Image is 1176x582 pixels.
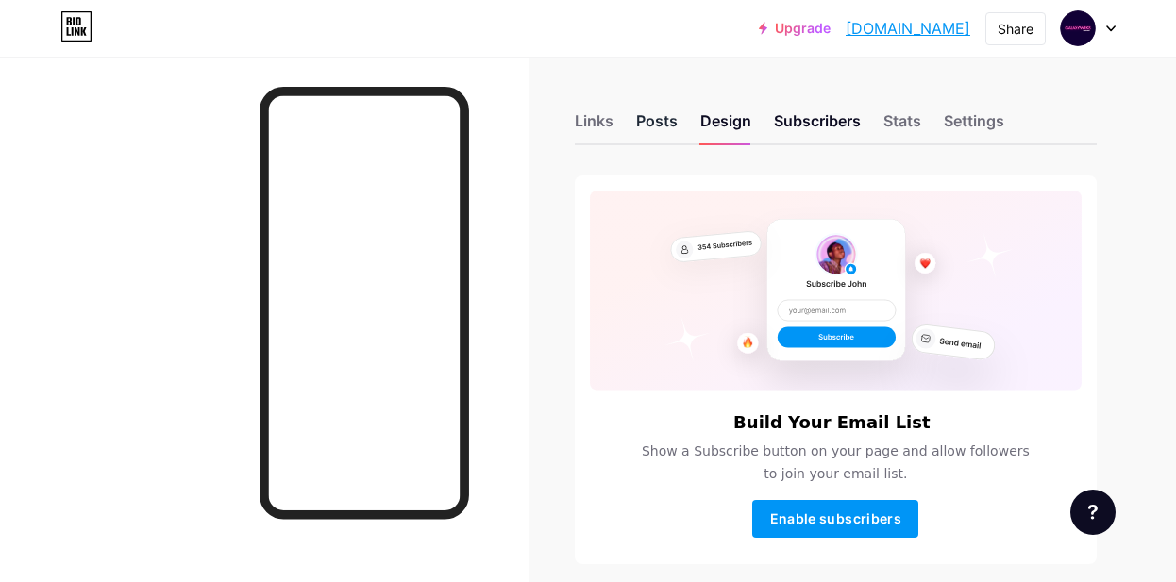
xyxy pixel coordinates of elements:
div: Share [998,19,1033,39]
img: galaxywrks [1060,10,1096,46]
div: Stats [883,109,921,143]
span: Enable subscribers [770,510,901,526]
a: Upgrade [759,21,831,36]
a: [DOMAIN_NAME] [846,17,970,40]
span: Show a Subscribe button on your page and allow followers to join your email list. [639,440,1033,485]
div: Links [575,109,613,143]
div: Settings [944,109,1004,143]
div: Subscribers [774,109,861,143]
div: Design [700,109,751,143]
div: Posts [636,109,678,143]
button: Enable subscribers [752,500,918,538]
h6: Build Your Email List [733,413,931,432]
